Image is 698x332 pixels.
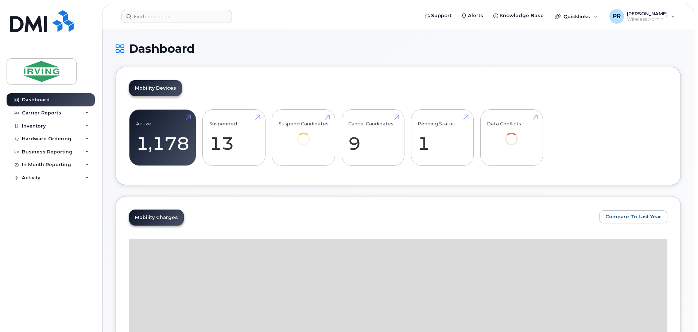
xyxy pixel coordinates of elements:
a: Cancel Candidates 9 [348,114,398,162]
a: Suspended 13 [209,114,259,162]
button: Compare To Last Year [599,210,667,223]
a: Data Conflicts [487,114,536,156]
a: Pending Status 1 [418,114,467,162]
a: Mobility Devices [129,80,182,96]
a: Suspend Candidates [279,114,329,156]
h1: Dashboard [116,42,681,55]
a: Mobility Charges [129,210,184,226]
span: Compare To Last Year [605,213,661,220]
a: Active 1,178 [136,114,189,162]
